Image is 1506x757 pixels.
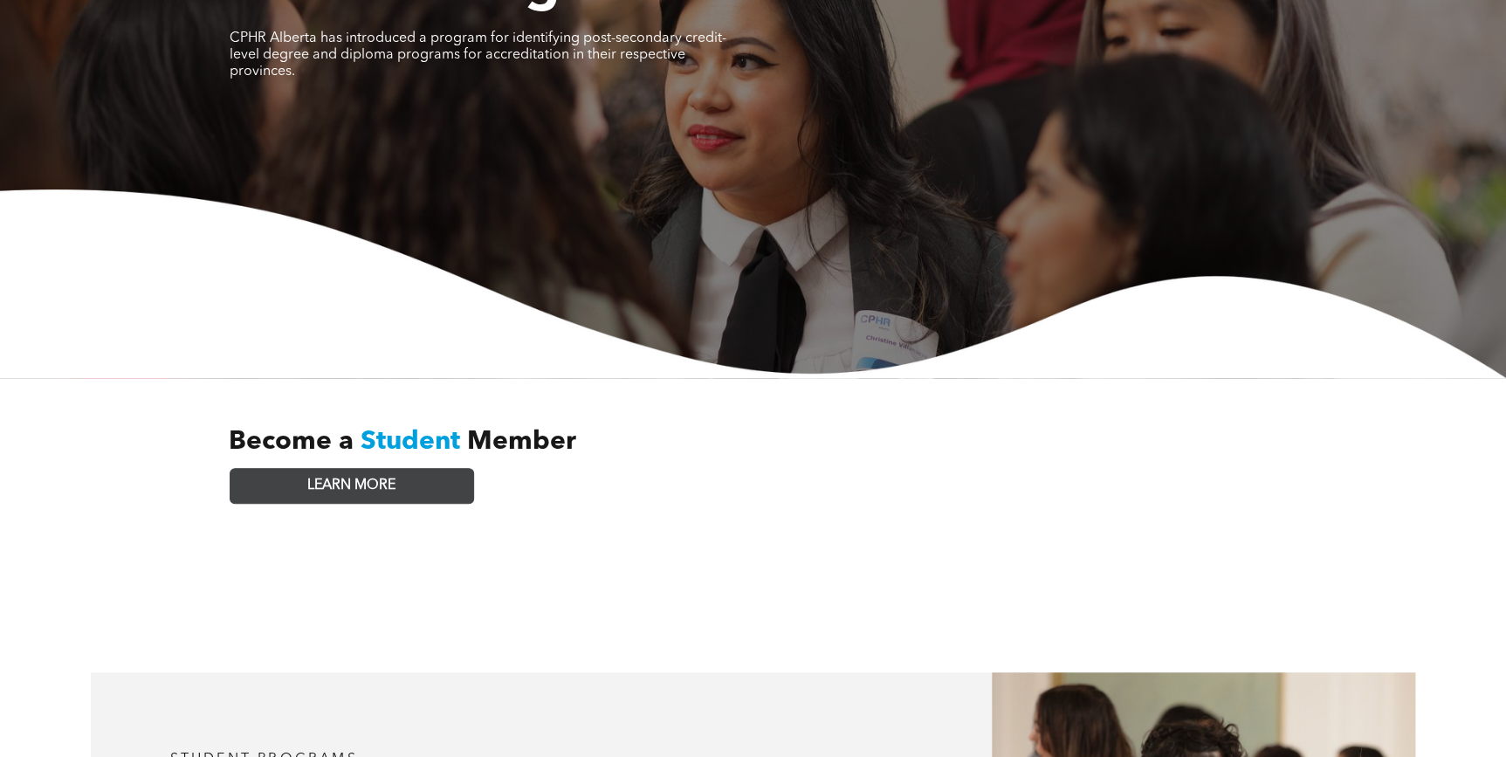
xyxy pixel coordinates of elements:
span: LEARN MORE [307,478,395,494]
span: Become a [229,429,354,455]
span: Student [361,429,460,455]
span: CPHR Alberta has introduced a program for identifying post-secondary credit-level degree and dipl... [230,31,726,79]
a: LEARN MORE [230,468,474,504]
span: Member [467,429,576,455]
